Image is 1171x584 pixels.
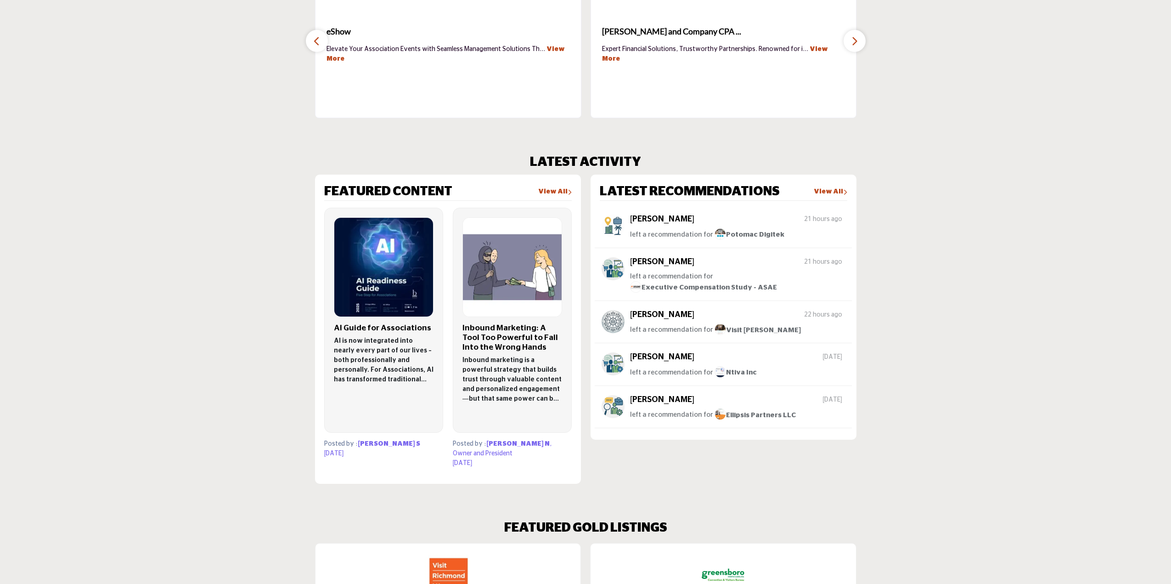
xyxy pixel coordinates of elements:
b: Renner and Company CPA PC [602,19,845,44]
img: image [715,323,726,335]
span: left a recommendation for [630,231,713,238]
img: Logo of NeigerDesign, click to view details [463,218,562,317]
a: [PERSON_NAME] and Company CPA ... [602,19,845,44]
span: Visit [PERSON_NAME] [715,327,801,334]
span: N [545,441,550,447]
span: Potomac Digitek [715,231,784,238]
span: 21 hours ago [804,215,845,224]
span: ... [540,46,545,52]
h3: AI Guide for Associations [334,323,433,333]
h2: FEATURED GOLD LISTINGS [504,521,667,536]
img: avtar-image [602,215,625,238]
span: [PERSON_NAME] and Company CPA ... [602,25,845,38]
span: [PERSON_NAME] [358,441,415,447]
span: ... [803,46,808,52]
span: Ntiva Inc [715,369,757,376]
a: eShow [327,19,570,44]
span: left a recommendation for [630,412,713,419]
span: Ellipsis Partners LLC [715,412,796,419]
h5: [PERSON_NAME] [630,310,694,320]
h5: [PERSON_NAME] [630,257,694,267]
p: AI is now integrated into nearly every part of our lives – both professionally and personally. Fo... [334,336,433,385]
h5: [PERSON_NAME] [630,352,694,363]
span: [DATE] [822,395,845,405]
img: avtar-image [602,310,625,333]
a: View All [814,187,847,197]
span: left a recommendation for [630,327,713,334]
span: [DATE] [822,352,845,362]
span: 21 hours ago [804,257,845,267]
span: Executive Compensation Study - ASAE [630,284,777,291]
a: imagePotomac Digitek [715,229,784,241]
span: 22 hours ago [804,310,845,320]
p: Posted by : [324,439,443,449]
h2: FEATURED CONTENT [324,184,452,200]
h3: Inbound Marketing: A Tool Too Powerful to Fall Into the Wrong Hands [462,323,562,352]
a: imageVisit [PERSON_NAME] [715,324,801,336]
span: [PERSON_NAME] [487,441,544,447]
span: [DATE] [453,460,473,466]
img: image [715,366,726,378]
span: left a recommendation for [630,273,713,280]
img: image [630,281,642,293]
img: Logo of Bostrom, click to view details [334,218,433,317]
img: avtar-image [602,395,625,418]
h5: [PERSON_NAME] [630,215,694,225]
img: avtar-image [602,352,625,375]
h5: [PERSON_NAME] [630,395,694,405]
span: S [416,441,420,447]
p: Expert Financial Solutions, Trustworthy Partnerships. Renowned for i [602,45,845,63]
p: Inbound marketing is a powerful strategy that builds trust through valuable content and personali... [462,356,562,404]
span: eShow [327,25,570,38]
a: View All [538,187,572,197]
a: imageExecutive Compensation Study - ASAE [630,282,777,294]
span: , Owner and President [453,441,552,457]
img: image [715,408,726,420]
a: imageNtiva Inc [715,367,757,379]
h2: LATEST RECOMMENDATIONS [600,184,780,200]
h2: LATEST ACTIVITY [530,155,641,170]
span: [DATE] [324,450,344,457]
p: Elevate Your Association Events with Seamless Management Solutions Th [327,45,570,63]
p: Posted by : [453,439,572,459]
img: avtar-image [602,257,625,280]
a: imageEllipsis Partners LLC [715,409,796,421]
span: left a recommendation for [630,369,713,376]
img: image [715,228,726,240]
